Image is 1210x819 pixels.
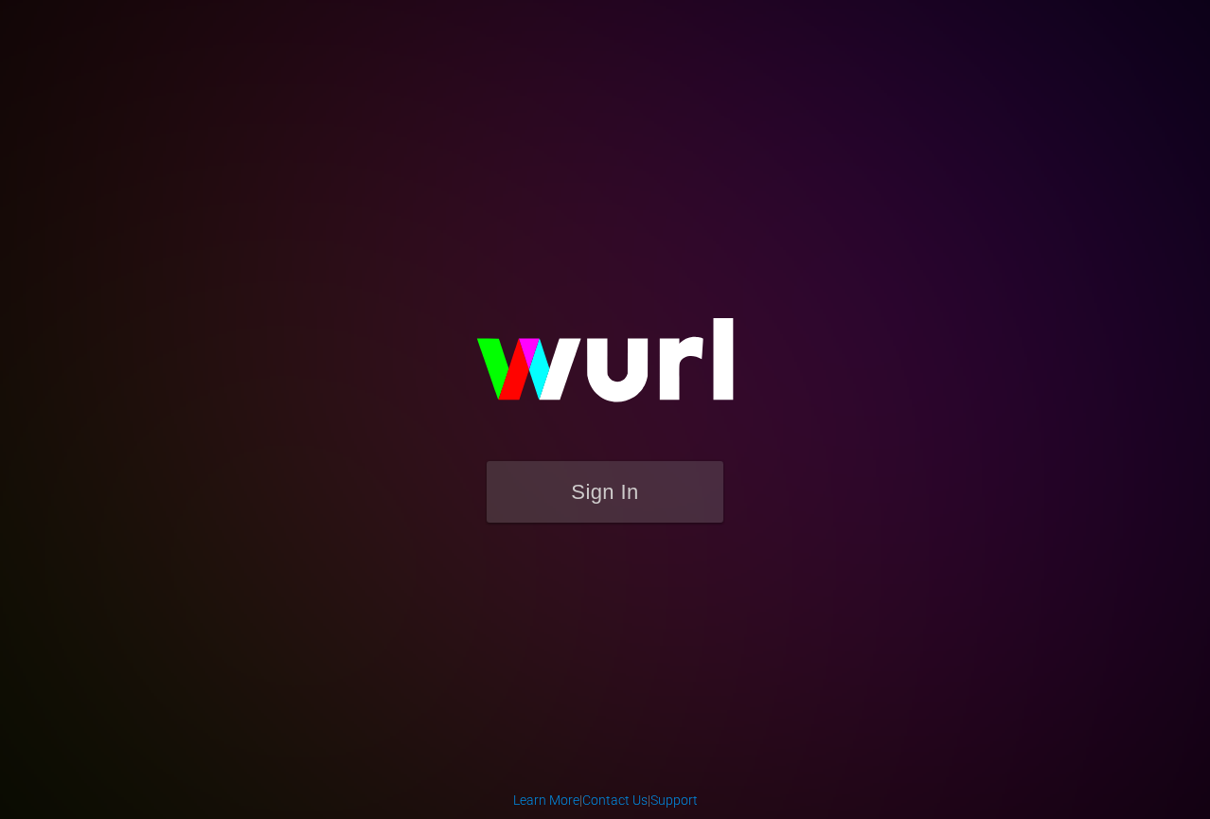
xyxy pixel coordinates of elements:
[650,792,698,808] a: Support
[513,791,698,810] div: | |
[582,792,648,808] a: Contact Us
[416,277,794,461] img: wurl-logo-on-black-223613ac3d8ba8fe6dc639794a292ebdb59501304c7dfd60c99c58986ef67473.svg
[487,461,723,523] button: Sign In
[513,792,579,808] a: Learn More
